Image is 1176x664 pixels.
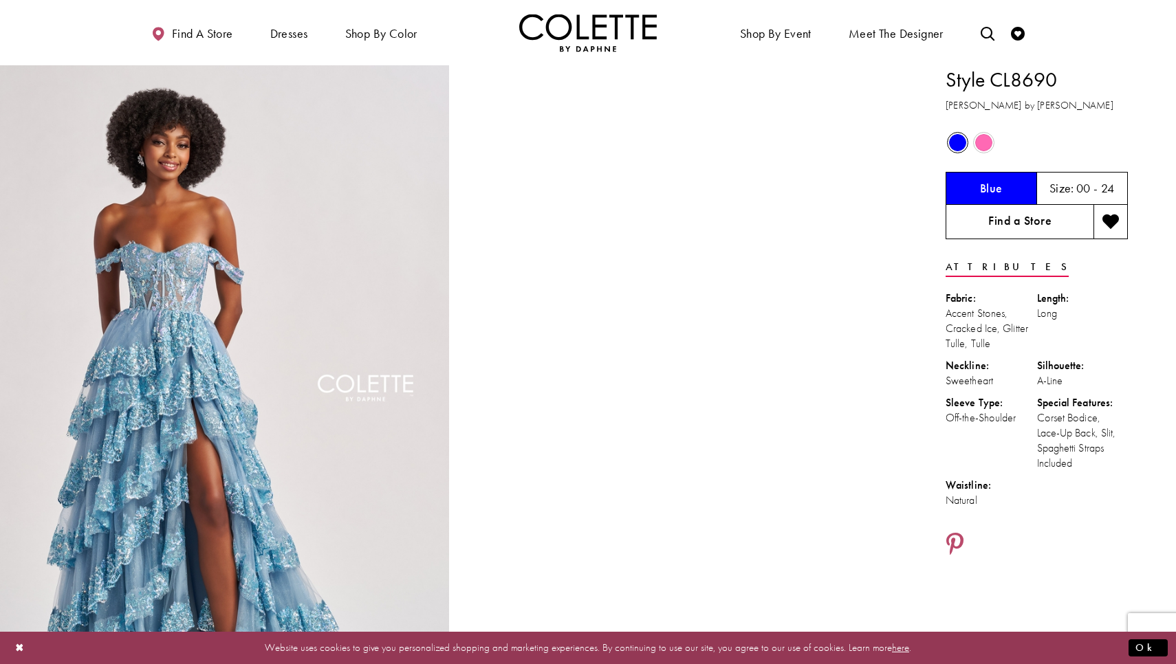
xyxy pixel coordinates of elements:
div: Sweetheart [946,373,1037,388]
div: Special Features: [1037,395,1129,410]
p: Website uses cookies to give you personalized shopping and marketing experiences. By continuing t... [99,639,1077,657]
a: Toggle search [977,14,998,52]
a: Meet the designer [845,14,947,52]
h5: Chosen color [980,181,1003,195]
img: Colette by Daphne [519,14,657,52]
h5: 00 - 24 [1076,181,1115,195]
span: Dresses [270,27,308,41]
span: Shop by color [345,27,417,41]
h3: [PERSON_NAME] by [PERSON_NAME] [946,98,1128,113]
div: Blue [946,131,970,155]
video: Style CL8690 Colette by Daphne #1 autoplay loop mute video [456,65,905,289]
a: here [892,641,909,654]
span: Meet the designer [849,27,944,41]
a: Share using Pinterest - Opens in new tab [946,532,964,558]
span: Shop By Event [740,27,812,41]
div: Fabric: [946,291,1037,306]
a: Find a store [148,14,236,52]
span: Size: [1049,180,1074,196]
a: Find a Store [946,205,1093,239]
a: Visit Home Page [519,14,657,52]
div: Accent Stones, Cracked Ice, Glitter Tulle, Tulle [946,306,1037,351]
div: Silhouette: [1037,358,1129,373]
div: Neckline: [946,358,1037,373]
button: Close Dialog [8,636,32,660]
span: Shop by color [342,14,421,52]
div: Length: [1037,291,1129,306]
span: Shop By Event [737,14,815,52]
div: A-Line [1037,373,1129,388]
a: Check Wishlist [1008,14,1028,52]
div: Waistline: [946,478,1037,493]
div: Natural [946,493,1037,508]
button: Submit Dialog [1129,639,1168,656]
div: Corset Bodice, Lace-Up Back, Slit, Spaghetti Straps Included [1037,410,1129,471]
div: Sleeve Type: [946,395,1037,410]
button: Add to wishlist [1093,205,1128,239]
span: Find a store [172,27,233,41]
a: Attributes [946,257,1069,277]
h1: Style CL8690 [946,65,1128,94]
div: Product color controls state depends on size chosen [946,130,1128,156]
div: Pink [972,131,996,155]
div: Long [1037,306,1129,321]
span: Dresses [267,14,312,52]
div: Off-the-Shoulder [946,410,1037,425]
